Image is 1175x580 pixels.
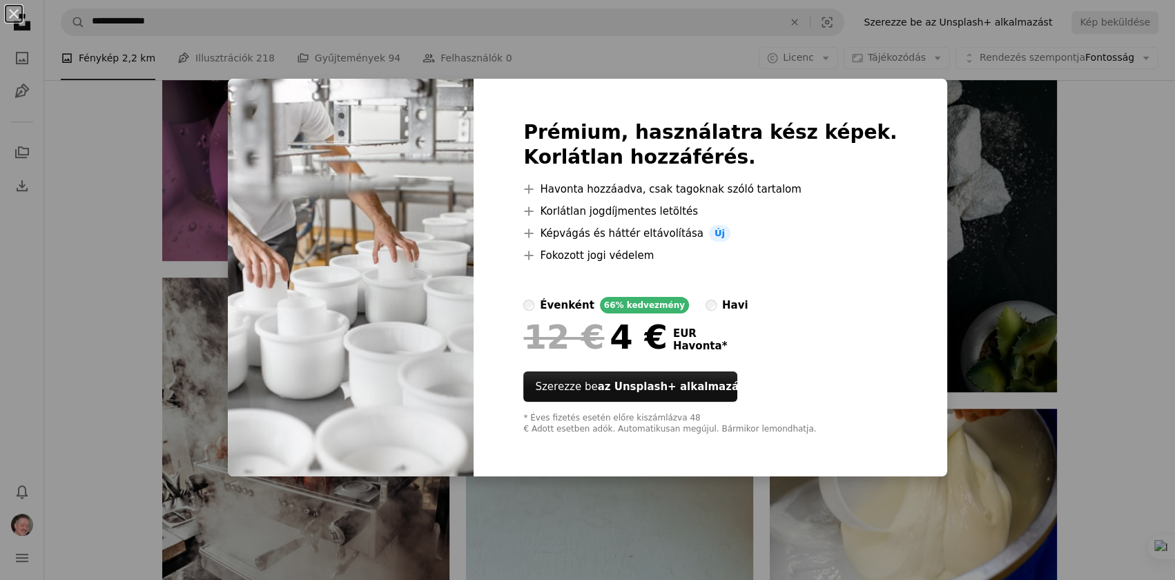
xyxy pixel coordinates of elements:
[523,319,604,355] span: 12 €
[540,297,594,313] div: évenként
[673,327,728,340] span: EUR
[228,79,474,476] img: premium_photo-1663036832143-a6a8767a4f98
[523,413,897,435] div: * Éves fizetés esetén előre kiszámlázva 48 € Adott esetben adók. Automatikusan megújul. Bármikor ...
[709,225,730,242] span: Új
[706,300,717,311] input: havi
[673,340,722,352] font: Havonta
[600,297,689,313] div: 66% kedvezmény
[598,380,750,393] strong: az Unsplash+ alkalmazást
[540,225,703,242] font: Képvágás és háttér eltávolítása
[523,371,737,402] a: Szerezze beaz Unsplash+ alkalmazást
[540,181,801,197] font: Havonta hozzáadva, csak tagoknak szóló tartalom
[722,297,748,313] div: havi
[523,120,897,170] h2: Prémium, használatra kész képek. Korlátlan hozzáférés.
[540,203,698,220] font: Korlátlan jogdíjmentes letöltés
[523,300,534,311] input: évenként66% kedvezmény
[540,247,654,264] font: Fokozott jogi védelem
[610,319,668,355] font: 4 €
